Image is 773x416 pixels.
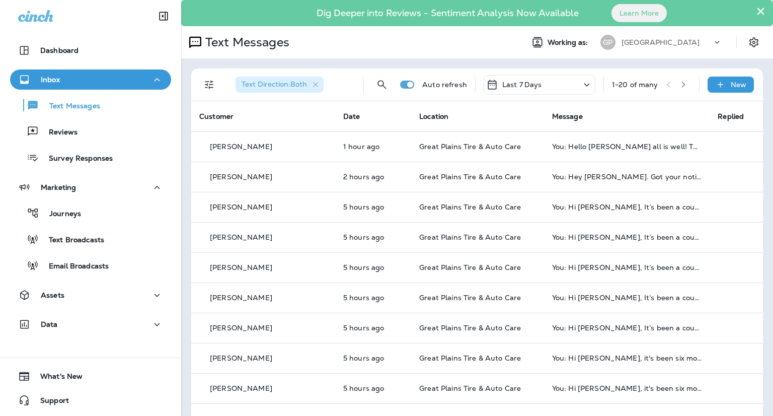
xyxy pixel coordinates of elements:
[343,263,403,271] p: Oct 10, 2025 10:26 AM
[39,154,113,164] p: Survey Responses
[10,366,171,386] button: What's New
[41,291,64,299] p: Assets
[731,81,746,89] p: New
[745,33,763,51] button: Settings
[10,177,171,197] button: Marketing
[552,233,702,241] div: You: Hi Judy, It’s been a couple of months since we serviced your 2025 carry out loose wheels at ...
[343,112,360,121] span: Date
[30,372,83,384] span: What's New
[210,173,272,181] p: [PERSON_NAME]
[210,324,272,332] p: [PERSON_NAME]
[552,263,702,271] div: You: Hi Chad, It’s been a couple of months since we serviced your 2017 Ford Fusion at Great Plain...
[419,354,521,363] span: Great Plains Tire & Auto Care
[622,38,700,46] p: [GEOGRAPHIC_DATA]
[552,294,702,302] div: You: Hi Terry, It’s been a couple of months since we serviced your 2025 Loose wheel Carry Out at ...
[40,46,79,54] p: Dashboard
[199,75,219,95] button: Filters
[39,128,78,137] p: Reviews
[552,173,702,181] div: You: Hey Nicole. Got your notice for an appointment. Are you wanting to replace all 4 tires on Mo...
[343,203,403,211] p: Oct 10, 2025 10:26 AM
[419,112,448,121] span: Location
[552,112,583,121] span: Message
[41,183,76,191] p: Marketing
[149,6,178,26] button: Collapse Sidebar
[199,112,234,121] span: Customer
[39,262,109,271] p: Email Broadcasts
[10,70,171,90] button: Inbox
[242,80,307,89] span: Text Direction : Both
[502,81,542,89] p: Last 7 Days
[10,314,171,334] button: Data
[287,12,608,15] p: Dig Deeper into Reviews - Sentiment Analysis Now Available
[419,142,521,151] span: Great Plains Tire & Auto Care
[39,102,100,111] p: Text Messages
[10,229,171,250] button: Text Broadcasts
[419,202,521,212] span: Great Plains Tire & Auto Care
[600,35,615,50] div: GP
[422,81,467,89] p: Auto refresh
[343,294,403,302] p: Oct 10, 2025 10:26 AM
[236,77,324,93] div: Text Direction:Both
[343,233,403,241] p: Oct 10, 2025 10:26 AM
[343,354,403,362] p: Oct 10, 2025 10:22 AM
[210,143,272,151] p: [PERSON_NAME]
[210,203,272,211] p: [PERSON_NAME]
[41,76,60,84] p: Inbox
[612,81,658,89] div: 1 - 20 of many
[210,263,272,271] p: [PERSON_NAME]
[756,3,765,19] button: Close
[10,121,171,142] button: Reviews
[419,263,521,272] span: Great Plains Tire & Auto Care
[343,143,403,151] p: Oct 10, 2025 02:32 PM
[210,294,272,302] p: [PERSON_NAME]
[41,320,58,328] p: Data
[39,210,81,219] p: Journeys
[552,143,702,151] div: You: Hello Scott, Hope all is well! This is from . I wanted to reach out to thank you for your re...
[343,324,403,332] p: Oct 10, 2025 10:26 AM
[343,173,403,181] p: Oct 10, 2025 01:45 PM
[10,285,171,305] button: Assets
[201,35,289,50] p: Text Messages
[10,40,171,60] button: Dashboard
[10,390,171,410] button: Support
[552,324,702,332] div: You: Hi Alice, It’s been a couple of months since we serviced your 2012 Buick LaCrosse at Great P...
[419,384,521,393] span: Great Plains Tire & Auto Care
[611,4,667,22] button: Learn More
[39,236,104,245] p: Text Broadcasts
[552,203,702,211] div: You: Hi David, It’s been a couple of months since we serviced your 2007 Pontiac G5 at Great Plain...
[372,75,392,95] button: Search Messages
[210,384,272,392] p: [PERSON_NAME]
[343,384,403,392] p: Oct 10, 2025 10:22 AM
[419,293,521,302] span: Great Plains Tire & Auto Care
[419,323,521,332] span: Great Plains Tire & Auto Care
[210,233,272,241] p: [PERSON_NAME]
[548,38,590,47] span: Working as:
[419,172,521,181] span: Great Plains Tire & Auto Care
[10,95,171,116] button: Text Messages
[10,147,171,168] button: Survey Responses
[10,255,171,276] button: Email Broadcasts
[718,112,744,121] span: Replied
[552,354,702,362] div: You: Hi Becka, it's been six months since we last serviced your 2011 Ford F-150 at Great Plains T...
[10,202,171,224] button: Journeys
[419,233,521,242] span: Great Plains Tire & Auto Care
[552,384,702,392] div: You: Hi Levi, it's been six months since we last serviced your 2012 Ram 2500 at Great Plains Tire...
[30,396,69,408] span: Support
[210,354,272,362] p: [PERSON_NAME]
